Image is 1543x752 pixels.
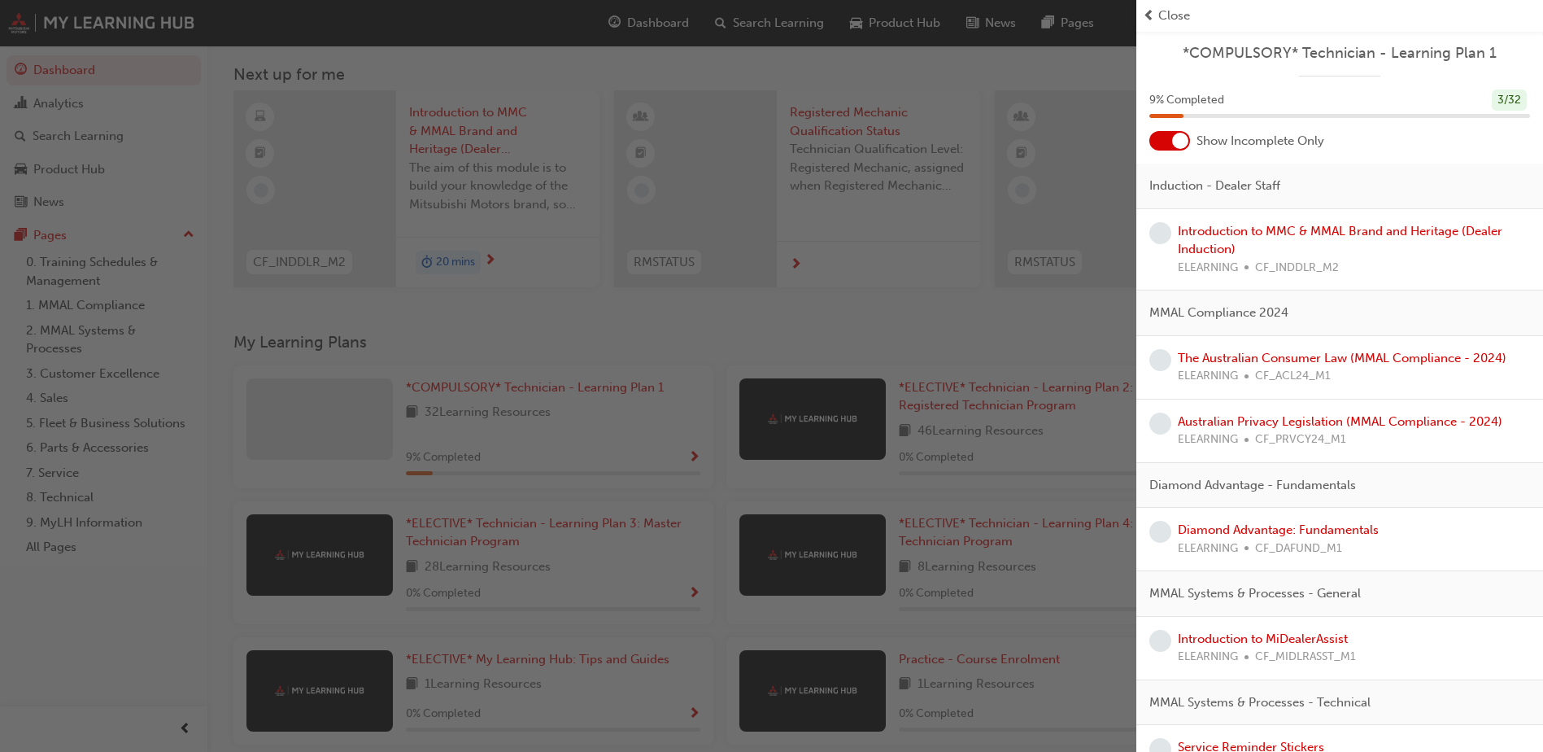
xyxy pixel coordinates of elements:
span: CF_MIDLRASST_M1 [1255,648,1356,667]
span: ELEARNING [1178,648,1238,667]
a: Diamond Advantage: Fundamentals [1178,522,1379,537]
span: CF_INDDLR_M2 [1255,259,1339,278]
span: ELEARNING [1178,259,1238,278]
a: The Australian Consumer Law (MMAL Compliance - 2024) [1178,351,1506,365]
span: learningRecordVerb_NONE-icon [1149,630,1171,652]
span: MMAL Systems & Processes - General [1149,584,1361,603]
span: CF_ACL24_M1 [1255,367,1331,386]
span: Diamond Advantage - Fundamentals [1149,476,1356,495]
span: ELEARNING [1178,540,1238,558]
span: learningRecordVerb_NONE-icon [1149,413,1171,435]
a: *COMPULSORY* Technician - Learning Plan 1 [1149,44,1530,63]
span: learningRecordVerb_NONE-icon [1149,349,1171,371]
span: CF_DAFUND_M1 [1255,540,1342,558]
span: learningRecordVerb_NONE-icon [1149,521,1171,543]
div: 3 / 32 [1492,90,1527,111]
span: Induction - Dealer Staff [1149,177,1280,195]
button: prev-iconClose [1143,7,1536,25]
a: Introduction to MMC & MMAL Brand and Heritage (Dealer Induction) [1178,224,1502,257]
span: prev-icon [1143,7,1155,25]
span: ELEARNING [1178,367,1238,386]
span: Show Incomplete Only [1196,132,1324,151]
a: Australian Privacy Legislation (MMAL Compliance - 2024) [1178,414,1502,429]
span: Close [1158,7,1190,25]
span: MMAL Compliance 2024 [1149,304,1288,322]
span: MMAL Systems & Processes - Technical [1149,693,1371,712]
span: learningRecordVerb_NONE-icon [1149,222,1171,244]
a: Introduction to MiDealerAssist [1178,632,1348,646]
span: 9 % Completed [1149,91,1224,110]
span: ELEARNING [1178,431,1238,449]
span: CF_PRVCY24_M1 [1255,431,1346,449]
